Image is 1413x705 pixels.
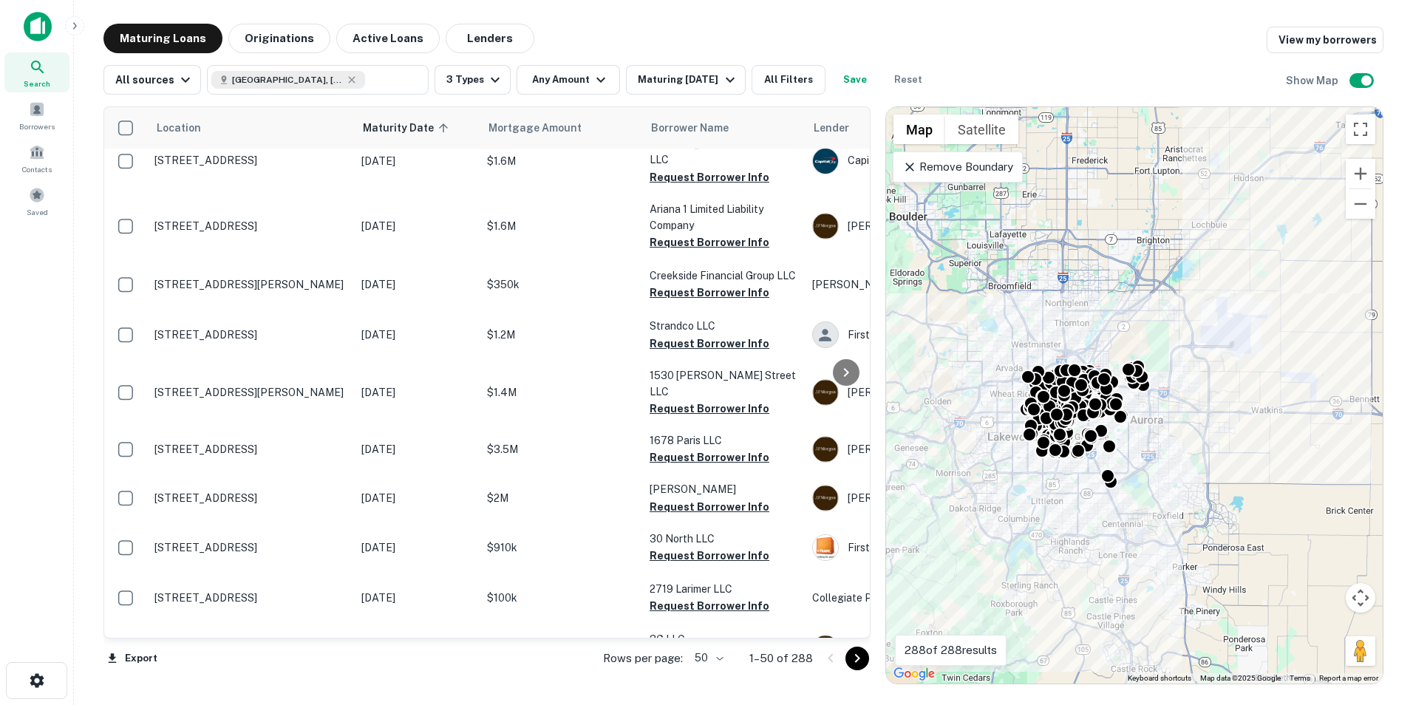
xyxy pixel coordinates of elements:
p: $350k [487,276,635,293]
button: Active Loans [336,24,440,53]
a: View my borrowers [1267,27,1383,53]
p: [PERSON_NAME] [650,481,797,497]
p: 1–50 of 288 [749,650,813,667]
div: Maturing [DATE] [638,71,738,89]
button: Originations [228,24,330,53]
button: Toggle fullscreen view [1346,115,1375,144]
p: $2M [487,490,635,506]
img: capitalize-icon.png [24,12,52,41]
span: Location [156,119,201,137]
p: [DATE] [361,539,472,556]
button: Show street map [893,115,945,144]
div: 50 [689,647,726,669]
button: Zoom in [1346,159,1375,188]
a: Borrowers [4,95,69,135]
img: picture [813,149,838,174]
p: 30 North LLC [650,531,797,547]
a: Saved [4,181,69,221]
p: [PERSON_NAME] [812,276,1034,293]
p: $1.4M [487,384,635,401]
th: Borrower Name [642,107,805,149]
a: Search [4,52,69,92]
span: Maturity Date [363,119,453,137]
img: picture [813,437,838,462]
p: Collegiate Peaks Bank [812,590,1034,606]
div: Chat Widget [1339,587,1413,658]
button: Zoom out [1346,189,1375,219]
button: Request Borrower Info [650,234,769,251]
div: [PERSON_NAME] [812,379,1034,406]
button: All sources [103,65,201,95]
button: Request Borrower Info [650,449,769,466]
a: Open this area in Google Maps (opens a new window) [890,664,939,684]
button: Request Borrower Info [650,335,769,352]
span: [GEOGRAPHIC_DATA], [GEOGRAPHIC_DATA], [GEOGRAPHIC_DATA] [232,73,343,86]
div: 0 0 [886,107,1383,684]
p: Strandco LLC [650,318,797,334]
button: Show satellite imagery [945,115,1018,144]
button: Export [103,647,161,670]
button: Reset [885,65,932,95]
img: picture [813,214,838,239]
img: Google [890,664,939,684]
p: [STREET_ADDRESS] [154,328,347,341]
span: Borrowers [19,120,55,132]
p: 288 of 288 results [905,641,997,659]
p: [STREET_ADDRESS][PERSON_NAME] [154,386,347,399]
div: All sources [115,71,194,89]
span: Contacts [22,163,52,175]
p: $1.2M [487,327,635,343]
img: picture [813,486,838,511]
p: [STREET_ADDRESS] [154,219,347,233]
p: $100k [487,590,635,606]
img: picture [813,535,838,560]
p: [DATE] [361,384,472,401]
span: Lender [814,119,849,137]
p: [DATE] [361,153,472,169]
p: 3G LLC [650,631,797,647]
p: [STREET_ADDRESS][PERSON_NAME] [154,278,347,291]
span: Map data ©2025 Google [1200,674,1281,682]
div: [PERSON_NAME] [812,436,1034,463]
p: [DATE] [361,590,472,606]
button: All Filters [752,65,825,95]
p: Creekside Financial Group LLC [650,268,797,284]
p: [STREET_ADDRESS] [154,443,347,456]
a: Report a map error [1319,674,1378,682]
button: Request Borrower Info [650,547,769,565]
p: $1.6M [487,218,635,234]
p: [DATE] [361,218,472,234]
p: 1678 Paris LLC [650,432,797,449]
button: Lenders [446,24,534,53]
button: Request Borrower Info [650,597,769,615]
button: Keyboard shortcuts [1128,673,1191,684]
img: picture [813,380,838,405]
div: [PERSON_NAME] [812,635,1034,661]
th: Maturity Date [354,107,480,149]
p: Ariana 1 Limited Liability Company [650,201,797,234]
button: 3 Types [435,65,511,95]
p: $3.5M [487,441,635,457]
p: Remove Boundary [902,158,1012,176]
div: Firstbank [812,534,1034,561]
p: [DATE] [361,441,472,457]
span: Mortgage Amount [488,119,601,137]
img: picture [813,636,838,661]
button: Go to next page [845,647,869,670]
th: Mortgage Amount [480,107,642,149]
span: Search [24,78,50,89]
p: [DATE] [361,276,472,293]
div: [PERSON_NAME] [812,213,1034,239]
a: Contacts [4,138,69,178]
p: [STREET_ADDRESS] [154,541,347,554]
p: [DATE] [361,327,472,343]
p: [DATE] [361,490,472,506]
p: Rows per page: [603,650,683,667]
p: $1.6M [487,153,635,169]
a: Terms (opens in new tab) [1290,674,1310,682]
button: Any Amount [517,65,620,95]
p: [STREET_ADDRESS] [154,154,347,167]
